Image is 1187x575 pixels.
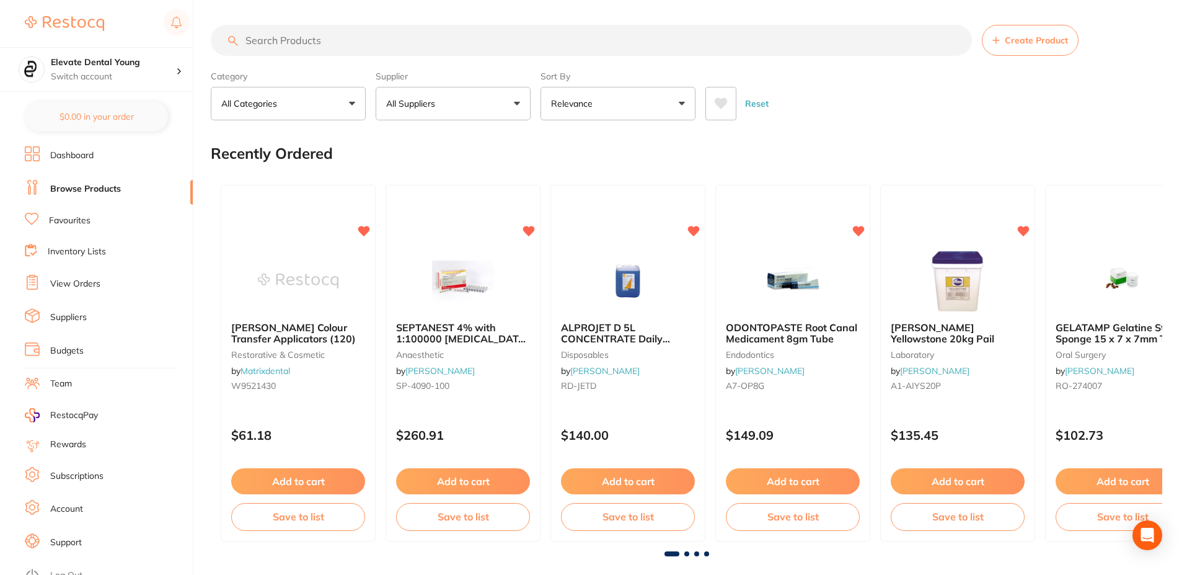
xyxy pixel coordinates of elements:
[735,365,805,377] a: [PERSON_NAME]
[50,183,121,195] a: Browse Products
[570,365,640,377] a: [PERSON_NAME]
[19,57,44,82] img: Elevate Dental Young
[1065,365,1134,377] a: [PERSON_NAME]
[726,381,860,391] small: A7-OP8G
[25,16,104,31] img: Restocq Logo
[891,322,1025,345] b: AINSWORTH Yellowstone 20kg Pail
[50,439,86,451] a: Rewards
[396,322,530,345] b: SEPTANEST 4% with 1:100000 adrenalin 2.2ml 2xBox 50 GOLD
[561,381,695,391] small: RD-JETD
[541,87,695,120] button: Relevance
[423,250,503,312] img: SEPTANEST 4% with 1:100000 adrenalin 2.2ml 2xBox 50 GOLD
[258,250,338,312] img: DR.THOMPSON'S Colour Transfer Applicators (120)
[561,365,640,377] span: by
[231,365,290,377] span: by
[396,365,475,377] span: by
[211,25,972,56] input: Search Products
[741,87,772,120] button: Reset
[561,350,695,360] small: disposables
[1132,520,1162,550] div: Open Intercom Messenger
[50,378,72,390] a: Team
[726,468,860,494] button: Add to cart
[396,350,530,360] small: anaesthetic
[50,503,83,515] a: Account
[891,365,969,377] span: by
[551,97,598,110] p: Relevance
[50,278,100,290] a: View Orders
[211,145,333,163] h2: Recently Ordered
[982,25,1079,56] button: Create Product
[50,470,104,483] a: Subscriptions
[211,71,366,82] label: Category
[51,71,176,83] p: Switch account
[51,56,176,69] h4: Elevate Dental Young
[231,428,365,442] p: $61.18
[231,468,365,494] button: Add to cart
[50,345,84,357] a: Budgets
[405,365,475,377] a: [PERSON_NAME]
[541,71,695,82] label: Sort By
[231,350,365,360] small: restorative & cosmetic
[240,365,290,377] a: Matrixdental
[561,322,695,345] b: ALPROJET D 5L CONCENTRATE Daily Evacuator Cleaner Bottle
[50,409,98,422] span: RestocqPay
[726,365,805,377] span: by
[561,503,695,530] button: Save to list
[891,503,1025,530] button: Save to list
[231,381,365,391] small: W9521430
[221,97,282,110] p: All Categories
[25,408,98,422] a: RestocqPay
[1005,35,1068,45] span: Create Product
[891,428,1025,442] p: $135.45
[231,322,365,345] b: DR.THOMPSON'S Colour Transfer Applicators (120)
[726,322,860,345] b: ODONTOPASTE Root Canal Medicament 8gm Tube
[396,468,530,494] button: Add to cart
[376,71,531,82] label: Supplier
[25,102,168,131] button: $0.00 in your order
[561,468,695,494] button: Add to cart
[588,250,668,312] img: ALPROJET D 5L CONCENTRATE Daily Evacuator Cleaner Bottle
[396,428,530,442] p: $260.91
[900,365,969,377] a: [PERSON_NAME]
[396,503,530,530] button: Save to list
[891,350,1025,360] small: laboratory
[1082,250,1163,312] img: GELATAMP Gelatine Sterile Sponge 15 x 7 x 7mm Tub of 50
[726,350,860,360] small: endodontics
[25,9,104,38] a: Restocq Logo
[50,537,82,549] a: Support
[50,311,87,324] a: Suppliers
[49,215,90,227] a: Favourites
[1056,365,1134,377] span: by
[396,381,530,391] small: SP-4090-100
[211,87,366,120] button: All Categories
[891,468,1025,494] button: Add to cart
[561,428,695,442] p: $140.00
[376,87,531,120] button: All Suppliers
[48,246,106,258] a: Inventory Lists
[917,250,998,312] img: AINSWORTH Yellowstone 20kg Pail
[231,503,365,530] button: Save to list
[726,428,860,442] p: $149.09
[891,381,1025,391] small: A1-AIYS20P
[386,97,440,110] p: All Suppliers
[25,408,40,422] img: RestocqPay
[726,503,860,530] button: Save to list
[50,149,94,162] a: Dashboard
[752,250,833,312] img: ODONTOPASTE Root Canal Medicament 8gm Tube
